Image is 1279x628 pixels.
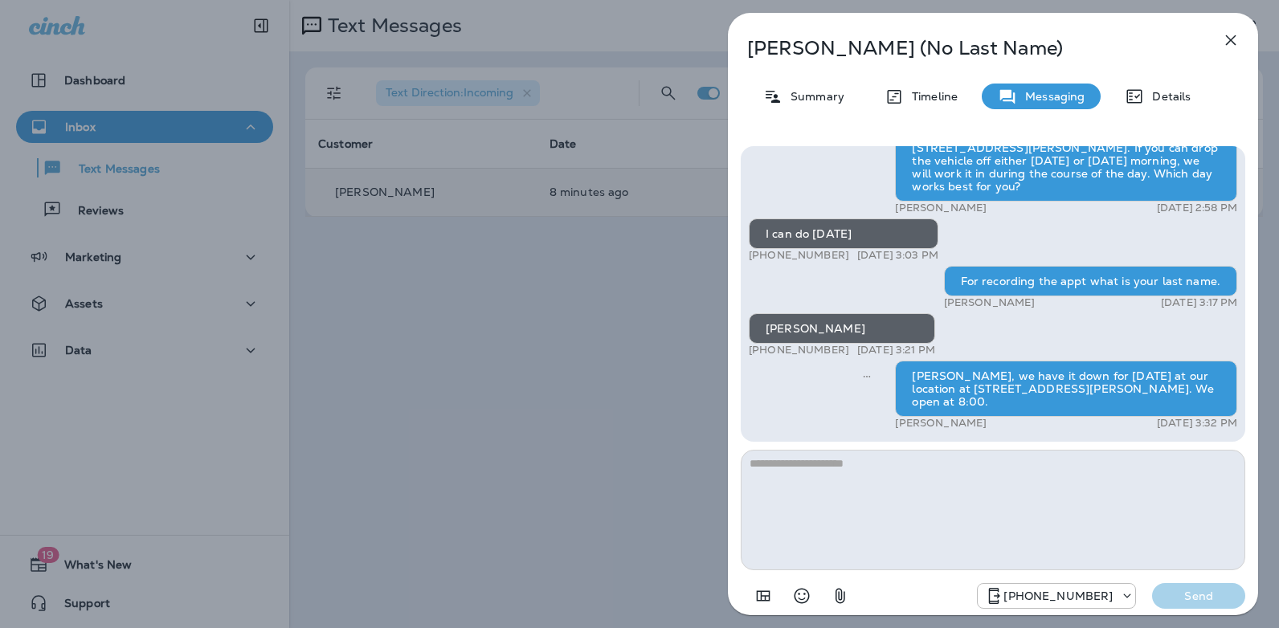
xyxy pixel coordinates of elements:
[747,37,1186,59] p: [PERSON_NAME] (No Last Name)
[786,580,818,612] button: Select an emoji
[749,313,935,344] div: [PERSON_NAME]
[749,218,938,249] div: I can do [DATE]
[904,90,958,103] p: Timeline
[978,586,1135,606] div: +1 (984) 409-9300
[1017,90,1085,103] p: Messaging
[1003,589,1113,602] p: [PHONE_NUMBER]
[1161,296,1237,309] p: [DATE] 3:17 PM
[749,249,849,262] p: [PHONE_NUMBER]
[944,266,1237,296] div: For recording the appt what is your last name.
[944,296,1036,309] p: [PERSON_NAME]
[749,344,849,357] p: [PHONE_NUMBER]
[857,249,938,262] p: [DATE] 3:03 PM
[1144,90,1191,103] p: Details
[895,361,1237,417] div: [PERSON_NAME], we have it down for [DATE] at our location at [STREET_ADDRESS][PERSON_NAME]. We op...
[783,90,844,103] p: Summary
[857,344,935,357] p: [DATE] 3:21 PM
[895,120,1237,202] div: [PERSON_NAME], the closest location is at [STREET_ADDRESS][PERSON_NAME]. If you can drop the vehi...
[1157,417,1237,430] p: [DATE] 3:32 PM
[895,202,987,214] p: [PERSON_NAME]
[1157,202,1237,214] p: [DATE] 2:58 PM
[895,417,987,430] p: [PERSON_NAME]
[863,368,871,382] span: Sent
[747,580,779,612] button: Add in a premade template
